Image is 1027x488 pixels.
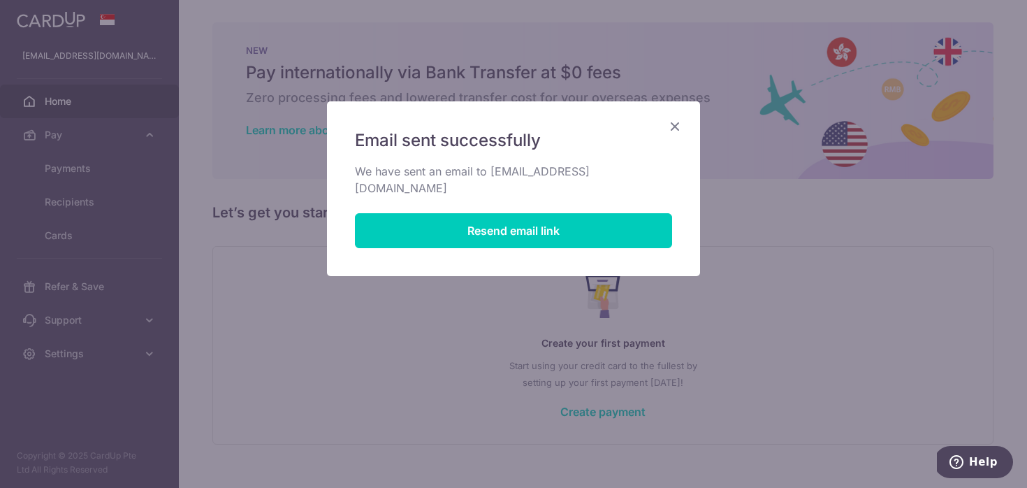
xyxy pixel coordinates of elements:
span: Email sent successfully [355,129,541,152]
p: We have sent an email to [EMAIL_ADDRESS][DOMAIN_NAME] [355,163,672,196]
iframe: Opens a widget where you can find more information [937,446,1013,481]
button: Resend email link [355,213,672,248]
button: Close [667,118,683,135]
